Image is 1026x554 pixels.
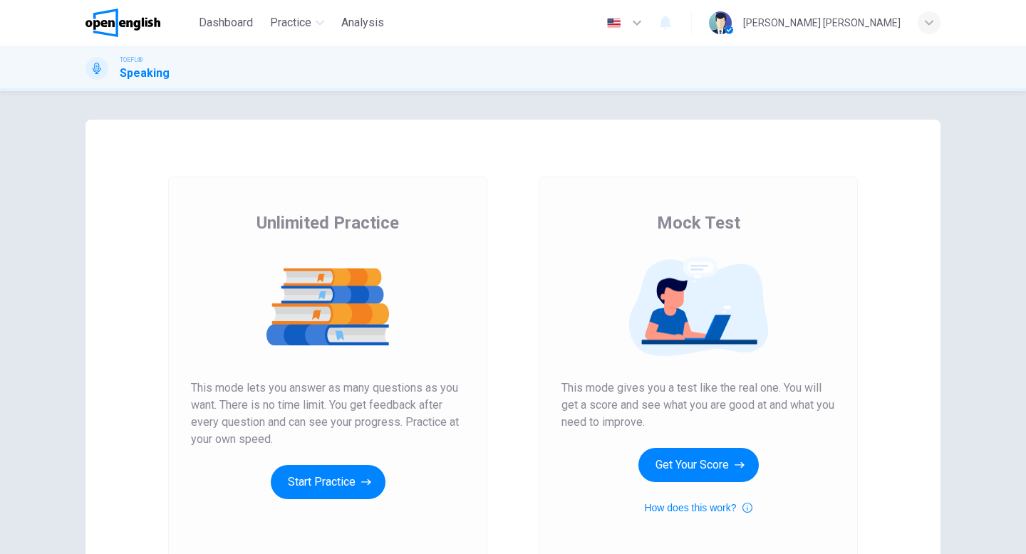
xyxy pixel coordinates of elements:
[270,14,311,31] span: Practice
[561,380,835,431] span: This mode gives you a test like the real one. You will get a score and see what you are good at a...
[256,211,399,234] span: Unlimited Practice
[341,14,384,31] span: Analysis
[120,55,142,65] span: TOEFL®
[271,465,385,499] button: Start Practice
[743,14,901,31] div: [PERSON_NAME] [PERSON_NAME]
[605,18,623,28] img: en
[120,65,170,82] h1: Speaking
[85,9,160,37] img: OpenEnglish logo
[657,211,740,234] span: Mock Test
[264,10,330,36] button: Practice
[85,9,193,37] a: OpenEnglish logo
[336,10,390,36] button: Analysis
[638,448,759,482] button: Get Your Score
[199,14,253,31] span: Dashboard
[644,499,752,516] button: How does this work?
[193,10,259,36] button: Dashboard
[191,380,465,448] span: This mode lets you answer as many questions as you want. There is no time limit. You get feedback...
[709,11,732,34] img: Profile picture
